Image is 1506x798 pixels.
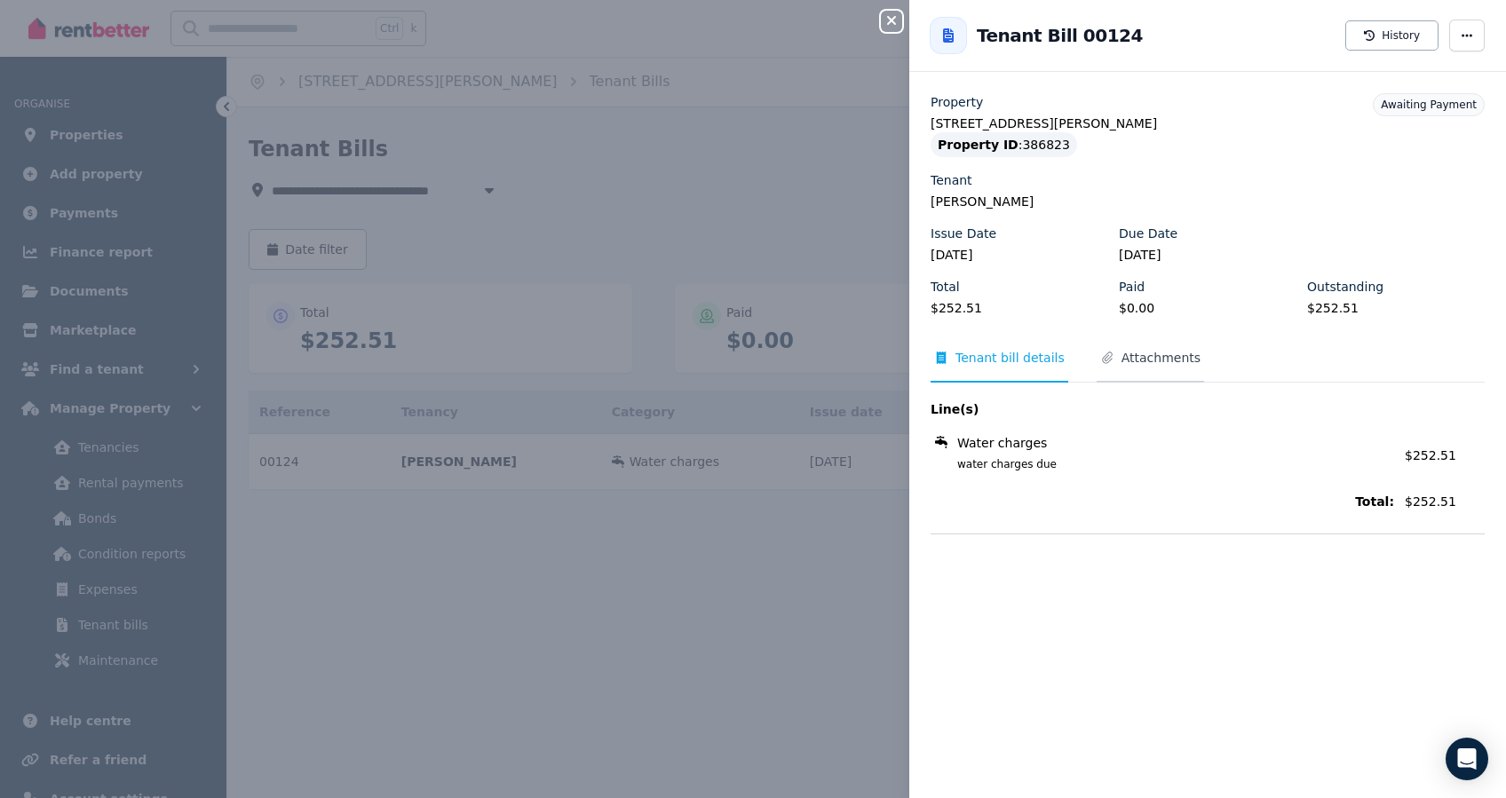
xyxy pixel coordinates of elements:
[931,93,983,111] label: Property
[1307,278,1383,296] label: Outstanding
[936,457,1394,471] span: water charges due
[931,246,1108,264] legend: [DATE]
[1446,738,1488,780] div: Open Intercom Messenger
[931,193,1485,210] legend: [PERSON_NAME]
[1119,278,1145,296] label: Paid
[1119,299,1296,317] legend: $0.00
[955,349,1065,367] span: Tenant bill details
[931,278,960,296] label: Total
[938,136,1019,154] span: Property ID
[1122,349,1201,367] span: Attachments
[977,23,1143,48] h2: Tenant Bill 00124
[931,299,1108,317] legend: $252.51
[931,349,1485,383] nav: Tabs
[1405,448,1456,462] span: $252.51
[931,115,1485,132] legend: [STREET_ADDRESS][PERSON_NAME]
[931,225,996,242] label: Issue Date
[1345,20,1439,51] button: History
[931,493,1394,510] span: Total:
[1307,299,1485,317] legend: $252.51
[931,400,1394,418] span: Line(s)
[931,132,1077,157] div: : 386823
[1405,493,1485,510] span: $252.51
[1119,225,1177,242] label: Due Date
[931,171,972,189] label: Tenant
[957,434,1047,452] span: Water charges
[1381,99,1477,111] span: Awaiting Payment
[1119,246,1296,264] legend: [DATE]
